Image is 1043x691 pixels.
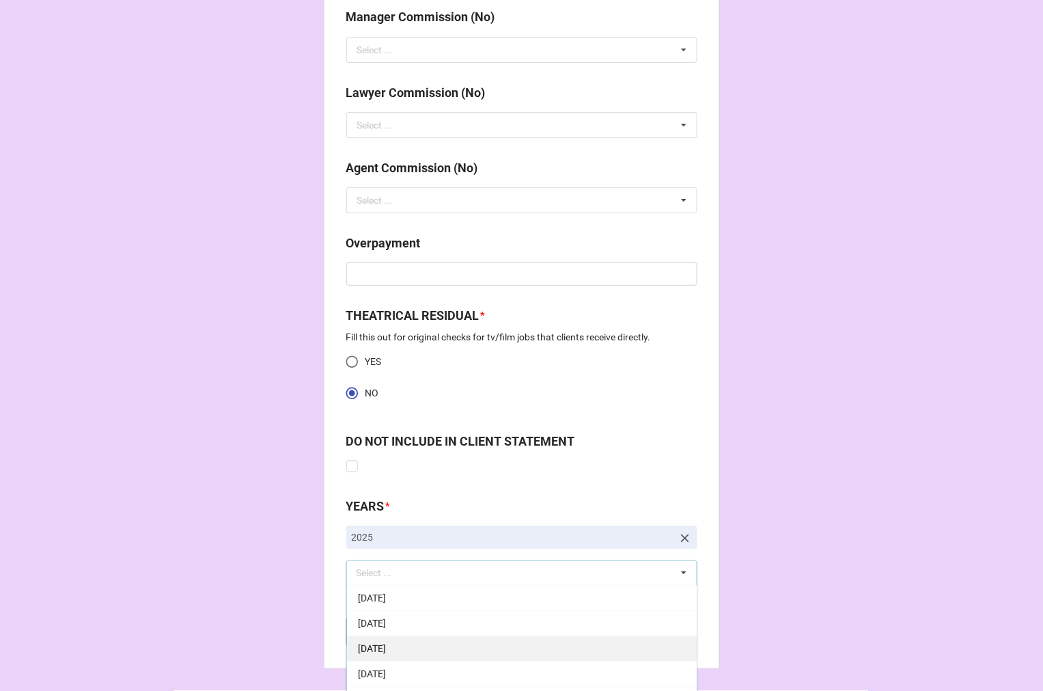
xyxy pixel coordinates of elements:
[346,432,575,451] label: DO NOT INCLUDE IN CLIENT STATEMENT
[357,195,393,205] div: Select ...
[352,531,673,545] p: 2025
[346,8,495,27] label: Manager Commission (No)
[346,234,421,253] label: Overpayment
[358,619,386,629] span: [DATE]
[358,593,386,604] span: [DATE]
[357,120,393,130] div: Select ...
[346,159,478,178] label: Agent Commission (No)
[358,644,386,655] span: [DATE]
[357,45,393,55] div: Select ...
[346,497,385,516] label: YEARS
[346,83,486,103] label: Lawyer Commission (No)
[346,306,479,325] label: THEATRICAL RESIDUAL
[365,386,379,401] span: NO
[365,355,382,369] span: YES
[346,330,697,344] p: Fill this out for original checks for tv/film jobs that clients receive directly.
[358,669,386,680] span: [DATE]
